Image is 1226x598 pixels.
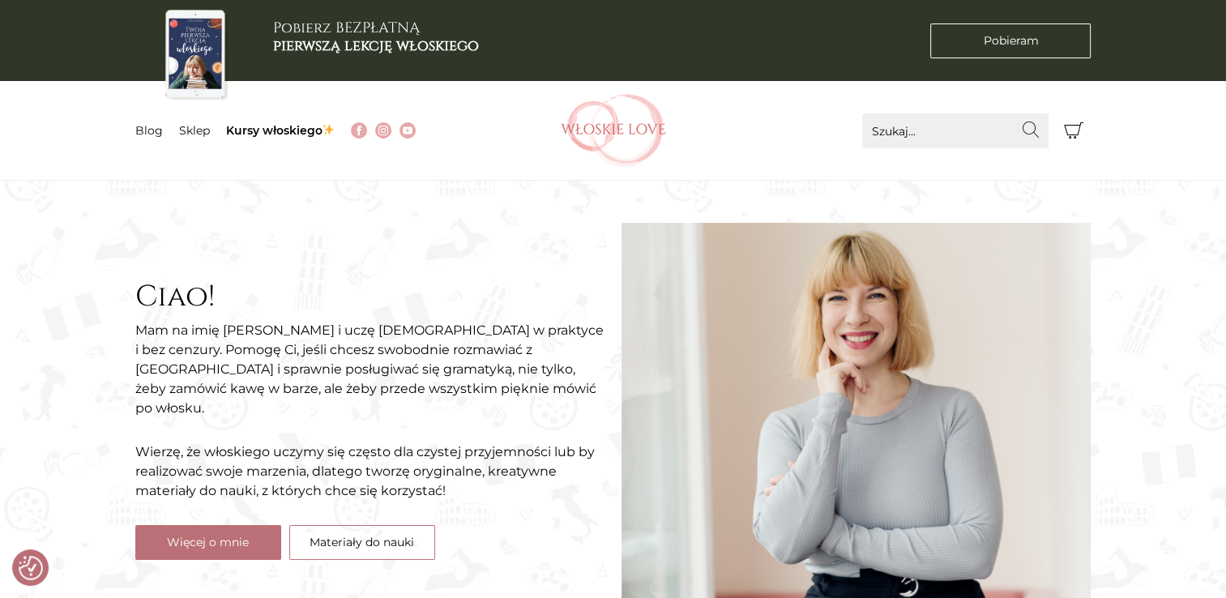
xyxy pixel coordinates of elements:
[273,19,479,54] h3: Pobierz BEZPŁATNĄ
[19,556,43,580] img: Revisit consent button
[135,321,605,418] p: Mam na imię [PERSON_NAME] i uczę [DEMOGRAPHIC_DATA] w praktyce i bez cenzury. Pomogę Ci, jeśli ch...
[983,32,1038,49] span: Pobieram
[862,113,1049,148] input: Szukaj...
[19,556,43,580] button: Preferencje co do zgód
[323,124,334,135] img: ✨
[135,123,163,138] a: Blog
[226,123,335,138] a: Kursy włoskiego
[179,123,210,138] a: Sklep
[135,525,281,560] a: Więcej o mnie
[135,442,605,501] p: Wierzę, że włoskiego uczymy się często dla czystej przyjemności lub by realizować swoje marzenia,...
[273,36,479,56] b: pierwszą lekcję włoskiego
[135,280,605,314] h2: Ciao!
[561,94,666,167] img: Włoskielove
[289,525,435,560] a: Materiały do nauki
[930,23,1091,58] a: Pobieram
[1057,113,1091,148] button: Koszyk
